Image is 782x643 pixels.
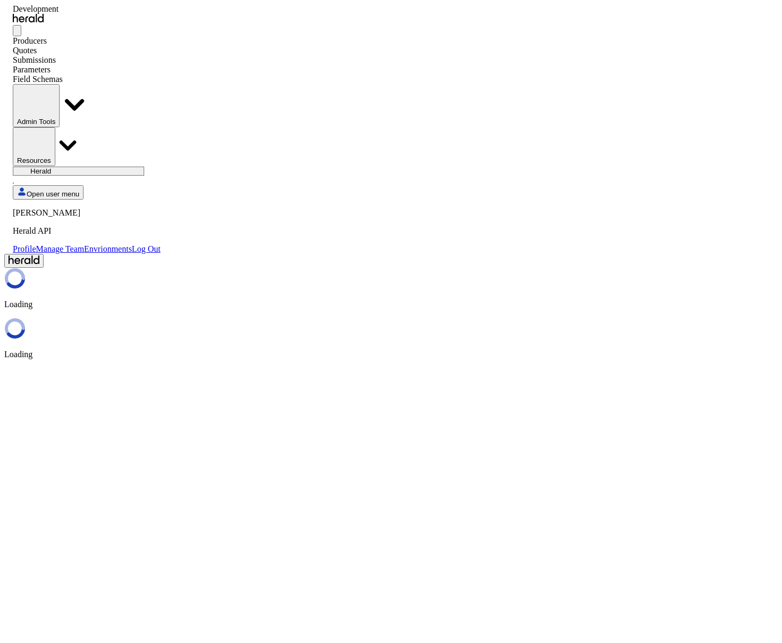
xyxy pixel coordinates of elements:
[13,226,161,236] p: Herald API
[13,208,161,254] div: Open user menu
[36,244,85,253] a: Manage Team
[13,127,55,166] button: Resources dropdown menu
[13,36,161,46] div: Producers
[13,46,161,55] div: Quotes
[13,84,60,127] button: internal dropdown menu
[132,244,161,253] a: Log Out
[13,244,36,253] a: Profile
[13,4,161,14] div: Development
[84,244,132,253] a: Envrionments
[27,190,79,198] span: Open user menu
[13,208,161,218] p: [PERSON_NAME]
[13,185,84,200] button: Open user menu
[13,14,44,23] img: Herald Logo
[13,75,161,84] div: Field Schemas
[13,55,161,65] div: Submissions
[4,300,778,309] p: Loading
[9,255,39,265] img: Herald Logo
[4,350,778,359] p: Loading
[13,65,161,75] div: Parameters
